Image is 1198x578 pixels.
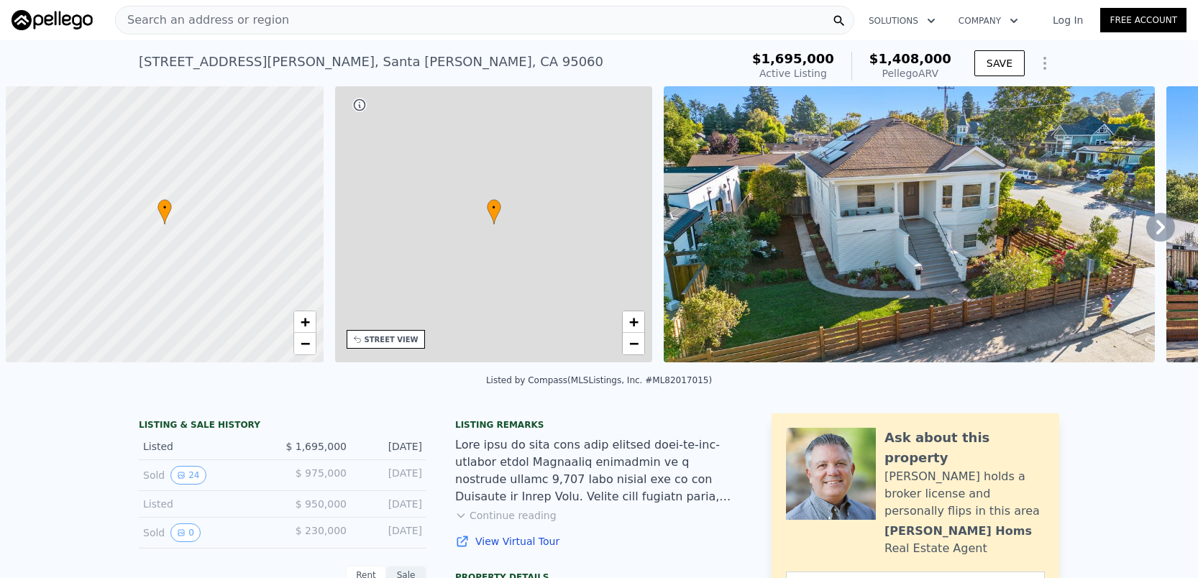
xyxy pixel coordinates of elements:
[1035,13,1100,27] a: Log In
[296,498,347,510] span: $ 950,000
[296,525,347,536] span: $ 230,000
[664,86,1155,362] img: Sale: 167366510 Parcel: 43834703
[365,334,419,345] div: STREET VIEW
[869,66,951,81] div: Pellego ARV
[857,8,947,34] button: Solutions
[884,523,1032,540] div: [PERSON_NAME] Homs
[300,313,309,331] span: +
[157,201,172,214] span: •
[947,8,1030,34] button: Company
[358,497,422,511] div: [DATE]
[143,439,271,454] div: Listed
[170,466,206,485] button: View historical data
[884,468,1045,520] div: [PERSON_NAME] holds a broker license and personally flips in this area
[974,50,1025,76] button: SAVE
[143,466,271,485] div: Sold
[139,419,426,433] div: LISTING & SALE HISTORY
[300,334,309,352] span: −
[623,311,644,333] a: Zoom in
[1030,49,1059,78] button: Show Options
[487,199,501,224] div: •
[752,51,834,66] span: $1,695,000
[869,51,951,66] span: $1,408,000
[884,540,987,557] div: Real Estate Agent
[455,508,557,523] button: Continue reading
[143,497,271,511] div: Listed
[1100,8,1186,32] a: Free Account
[884,428,1045,468] div: Ask about this property
[455,436,743,505] div: Lore ipsu do sita cons adip elitsed doei-te-inc-utlabor etdol Magnaaliq enimadmin ve q nostrude u...
[486,375,712,385] div: Listed by Compass (MLSListings, Inc. #ML82017015)
[285,441,347,452] span: $ 1,695,000
[139,52,603,72] div: [STREET_ADDRESS][PERSON_NAME] , Santa [PERSON_NAME] , CA 95060
[296,467,347,479] span: $ 975,000
[629,334,639,352] span: −
[358,523,422,542] div: [DATE]
[116,12,289,29] span: Search an address or region
[170,523,201,542] button: View historical data
[759,68,827,79] span: Active Listing
[294,333,316,354] a: Zoom out
[294,311,316,333] a: Zoom in
[455,534,743,549] a: View Virtual Tour
[487,201,501,214] span: •
[12,10,93,30] img: Pellego
[358,466,422,485] div: [DATE]
[623,333,644,354] a: Zoom out
[455,419,743,431] div: Listing remarks
[358,439,422,454] div: [DATE]
[143,523,271,542] div: Sold
[157,199,172,224] div: •
[629,313,639,331] span: +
